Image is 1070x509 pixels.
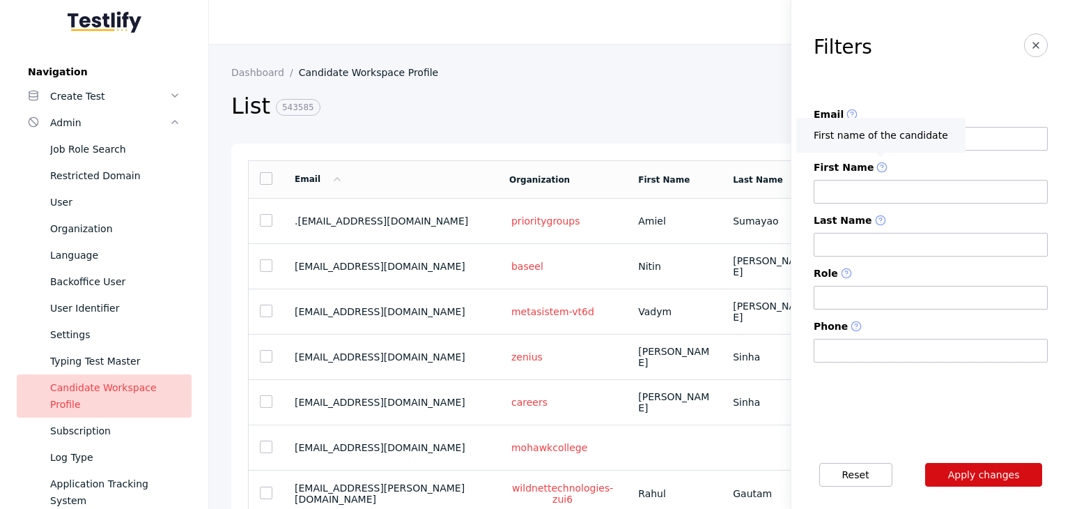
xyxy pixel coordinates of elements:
[50,220,180,237] div: Organization
[50,167,180,184] div: Restricted Domain
[814,321,1048,333] label: Phone
[295,306,487,317] section: [EMAIL_ADDRESS][DOMAIN_NAME]
[509,396,550,409] a: careers
[509,351,545,363] a: zenius
[295,397,487,408] section: [EMAIL_ADDRESS][DOMAIN_NAME]
[638,261,711,272] section: Nitin
[17,444,192,471] a: Log Type
[17,242,192,268] a: Language
[231,67,299,78] a: Dashboard
[638,215,711,227] section: Amiel
[50,141,180,158] div: Job Role Search
[733,397,805,408] section: Sinha
[50,300,180,317] div: User Identifier
[814,109,1048,121] label: Email
[17,374,192,418] a: Candidate Workspace Profile
[17,162,192,189] a: Restricted Domain
[17,321,192,348] a: Settings
[814,215,1048,227] label: Last Name
[17,295,192,321] a: User Identifier
[638,488,711,499] section: Rahul
[17,268,192,295] a: Backoffice User
[733,215,805,227] section: Sumayao
[295,215,487,227] section: .[EMAIL_ADDRESS][DOMAIN_NAME]
[50,449,180,466] div: Log Type
[509,441,589,454] a: mohawkcollege
[68,11,141,33] img: Testlify - Backoffice
[819,463,892,487] button: Reset
[733,488,805,499] section: Gautam
[509,175,570,185] a: Organization
[295,351,487,363] section: [EMAIL_ADDRESS][DOMAIN_NAME]
[509,305,596,318] a: metasistem-vt6d
[50,476,180,509] div: Application Tracking System
[17,215,192,242] a: Organization
[295,261,487,272] section: [EMAIL_ADDRESS][DOMAIN_NAME]
[295,442,487,453] section: [EMAIL_ADDRESS][DOMAIN_NAME]
[50,379,180,413] div: Candidate Workspace Profile
[50,273,180,290] div: Backoffice User
[50,326,180,343] div: Settings
[17,136,192,162] a: Job Role Search
[509,260,545,273] a: baseel
[733,351,805,363] section: Sinha
[638,175,690,185] a: First Name
[17,66,192,77] label: Navigation
[50,88,169,105] div: Create Test
[276,99,320,116] span: 543585
[299,67,450,78] a: Candidate Workspace Profile
[733,175,783,185] a: Last Name
[50,114,169,131] div: Admin
[814,162,1048,174] label: First Name
[814,36,872,59] h3: Filters
[638,306,711,317] section: Vadym
[733,255,805,278] section: [PERSON_NAME]
[509,215,582,227] a: prioritygroups
[295,174,343,184] a: Email
[17,348,192,374] a: Typing Test Master
[638,391,711,413] section: [PERSON_NAME]
[50,353,180,370] div: Typing Test Master
[814,268,1048,280] label: Role
[733,301,805,323] section: [PERSON_NAME]
[50,247,180,264] div: Language
[638,346,711,368] section: [PERSON_NAME]
[231,92,831,121] h2: List
[295,483,487,505] section: [EMAIL_ADDRESS][PERSON_NAME][DOMAIN_NAME]
[50,423,180,439] div: Subscription
[509,482,616,506] a: wildnettechnologies-zui6
[925,463,1043,487] button: Apply changes
[50,194,180,211] div: User
[17,418,192,444] a: Subscription
[17,189,192,215] a: User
